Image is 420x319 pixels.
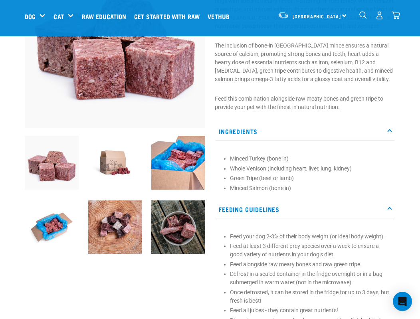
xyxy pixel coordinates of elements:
p: Feeding Guidelines [215,200,395,218]
img: home-icon@2x.png [392,11,400,20]
a: Cat [53,12,63,21]
img: 1113 RE Venison Mix 01 [25,136,79,190]
div: Open Intercom Messenger [393,292,412,311]
img: Raw Essentials Bulk 10kg Raw Dog Food Box Exterior Design [88,136,142,190]
img: THK Wallaby Fillet Chicken Neck TH [151,200,205,254]
p: Feed at least 3 different prey species over a week to ensure a good variety of nutrients in your ... [230,242,391,259]
a: Dog [25,12,36,21]
p: Ingredients [215,123,395,141]
img: van-moving.png [278,12,289,19]
img: Raw Essentials 2024 July2597 [151,136,205,190]
img: user.png [375,11,384,20]
li: Minced Turkey (bone in) [230,155,391,163]
p: Defrost in a sealed container in the fridge overnight or in a bag submerged in warm water (not in... [230,270,391,287]
li: Whole Venison (including heart, liver, lung, kidney) [230,164,391,173]
img: Lamb Salmon Duck Possum Heart Mixes [88,200,142,254]
p: Feed alongside raw meaty bones and raw green tripe. [230,260,391,269]
img: home-icon-1@2x.png [359,11,367,19]
span: [GEOGRAPHIC_DATA] [293,15,341,18]
p: Feed this combination alongside raw meaty bones and green tripe to provide your pet with the fine... [215,95,395,111]
p: The inclusion of bone-in [GEOGRAPHIC_DATA] mince ensures a natural source of calcium, promoting s... [215,42,395,83]
li: Minced Salmon (bone in) [230,184,391,192]
p: Feed all juices - they contain great nutrients! [230,306,391,315]
p: Feed your dog 2-3% of their body weight (or ideal body weight). [230,232,391,241]
a: Vethub [206,0,236,32]
p: Once defrosted, it can be stored in the fridge for up to 3 days, but fresh is best! [230,288,391,305]
li: Green Tripe (beef or lamb) [230,174,391,182]
img: Raw Essentials Bulk 10kg Raw Dog Food Box [25,200,79,254]
a: Raw Education [80,0,132,32]
a: Get started with Raw [132,0,206,32]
